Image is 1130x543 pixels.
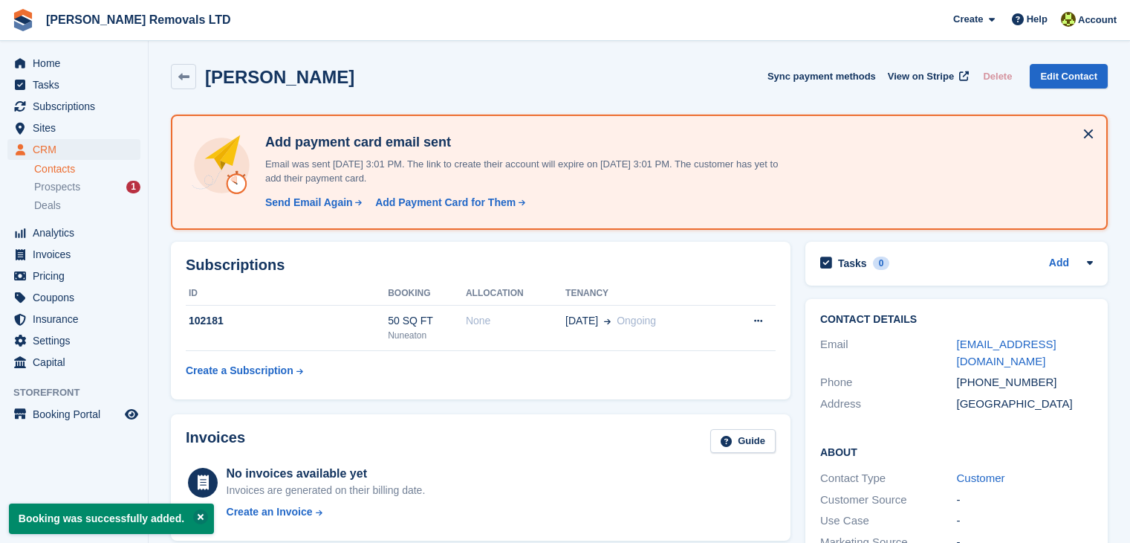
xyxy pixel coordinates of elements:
[9,504,214,534] p: Booking was successfully added.
[957,513,1094,530] div: -
[953,12,983,27] span: Create
[820,513,957,530] div: Use Case
[369,195,527,211] a: Add Payment Card for Them
[820,470,957,487] div: Contact Type
[227,504,426,520] a: Create an Invoice
[820,336,957,370] div: Email
[33,352,122,373] span: Capital
[7,287,140,308] a: menu
[227,465,426,483] div: No invoices available yet
[123,405,140,423] a: Preview store
[838,257,867,270] h2: Tasks
[466,313,565,329] div: None
[190,134,253,197] img: add-payment-card-4dbda4983b697a7845d177d07a5d71e8a16f1ec00487972de202a45f1e8132f5.svg
[882,64,972,89] a: View on Stripe
[565,313,598,329] span: [DATE]
[873,257,890,270] div: 0
[7,244,140,265] a: menu
[34,198,140,213] a: Deals
[227,504,313,520] div: Create an Invoice
[34,162,140,176] a: Contacts
[820,374,957,391] div: Phone
[12,9,34,31] img: stora-icon-8386f47178a22dfd0bd8f6a31ec36ba5ce8667c1dd55bd0f319d3a0aa187defe.svg
[33,118,122,138] span: Sites
[7,74,140,95] a: menu
[186,429,245,454] h2: Invoices
[1049,255,1069,272] a: Add
[33,96,122,117] span: Subscriptions
[7,53,140,74] a: menu
[186,257,776,274] h2: Subscriptions
[126,181,140,193] div: 1
[767,64,876,89] button: Sync payment methods
[33,309,122,330] span: Insurance
[33,266,122,286] span: Pricing
[957,396,1094,413] div: [GEOGRAPHIC_DATA]
[957,492,1094,509] div: -
[7,139,140,160] a: menu
[7,352,140,373] a: menu
[820,396,957,413] div: Address
[33,287,122,308] span: Coupons
[1078,13,1117,28] span: Account
[565,282,722,306] th: Tenancy
[7,330,140,351] a: menu
[1030,64,1108,89] a: Edit Contact
[34,199,61,213] span: Deals
[33,222,122,243] span: Analytics
[820,444,1093,459] h2: About
[957,472,1005,484] a: Customer
[40,7,237,32] a: [PERSON_NAME] Removals LTD
[888,69,954,84] span: View on Stripe
[617,315,656,327] span: Ongoing
[7,309,140,330] a: menu
[259,157,779,186] p: Email was sent [DATE] 3:01 PM. The link to create their account will expire on [DATE] 3:01 PM. Th...
[33,330,122,351] span: Settings
[710,429,776,454] a: Guide
[186,363,293,379] div: Create a Subscription
[227,483,426,498] div: Invoices are generated on their billing date.
[33,74,122,95] span: Tasks
[957,374,1094,391] div: [PHONE_NUMBER]
[34,179,140,195] a: Prospects 1
[7,266,140,286] a: menu
[33,244,122,265] span: Invoices
[33,404,122,425] span: Booking Portal
[388,329,466,342] div: Nuneaton
[205,67,354,87] h2: [PERSON_NAME]
[186,313,388,329] div: 102181
[33,139,122,160] span: CRM
[820,314,1093,326] h2: Contact Details
[977,64,1018,89] button: Delete
[186,282,388,306] th: ID
[13,385,148,400] span: Storefront
[259,134,779,151] h4: Add payment card email sent
[388,313,466,329] div: 50 SQ FT
[1027,12,1048,27] span: Help
[466,282,565,306] th: Allocation
[186,357,303,385] a: Create a Subscription
[388,282,466,306] th: Booking
[7,404,140,425] a: menu
[34,180,80,194] span: Prospects
[265,195,353,211] div: Send Email Again
[7,96,140,117] a: menu
[33,53,122,74] span: Home
[7,118,140,138] a: menu
[375,195,516,211] div: Add Payment Card for Them
[957,338,1056,367] a: [EMAIL_ADDRESS][DOMAIN_NAME]
[820,492,957,509] div: Customer Source
[1061,12,1076,27] img: Sean Glenn
[7,222,140,243] a: menu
